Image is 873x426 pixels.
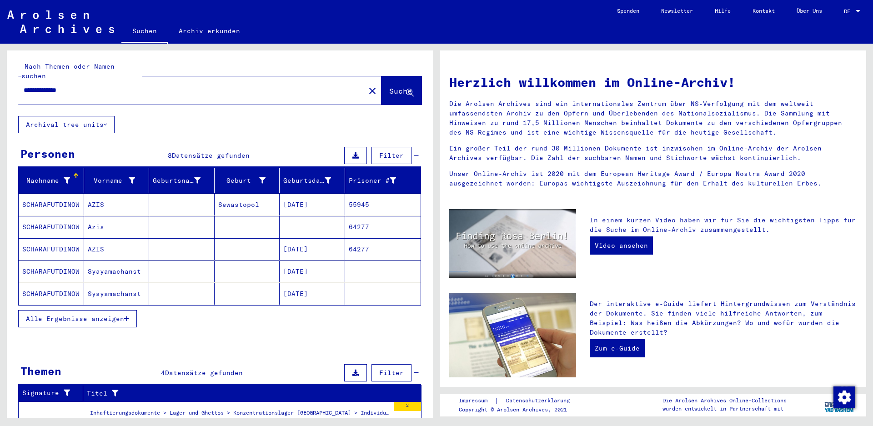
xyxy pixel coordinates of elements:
[18,116,115,133] button: Archival tree units
[283,176,331,185] div: Geburtsdatum
[662,396,787,405] p: Die Arolsen Archives Online-Collections
[590,216,857,235] p: In einem kurzen Video haben wir für Sie die wichtigsten Tipps für die Suche im Online-Archiv zusa...
[20,145,75,162] div: Personen
[19,261,84,282] mat-cell: SCHARAFUTDINOW
[22,173,84,188] div: Nachname
[449,144,857,163] p: Ein großer Teil der rund 30 Millionen Dokumente ist inzwischen im Online-Archiv der Arolsen Archi...
[161,369,165,377] span: 4
[87,389,399,398] div: Titel
[459,406,581,414] p: Copyright © Arolsen Archives, 2021
[449,99,857,137] p: Die Arolsen Archives sind ein internationales Zentrum über NS-Verfolgung mit dem weltweit umfasse...
[280,168,345,193] mat-header-cell: Geburtsdatum
[19,194,84,216] mat-cell: SCHARAFUTDINOW
[349,173,410,188] div: Prisoner #
[823,393,857,416] img: yv_logo.png
[280,261,345,282] mat-cell: [DATE]
[381,76,421,105] button: Suche
[149,168,215,193] mat-header-cell: Geburtsname
[84,283,150,305] mat-cell: Syayamachanst
[499,396,581,406] a: Datenschutzerklärung
[84,238,150,260] mat-cell: AZIS
[379,151,404,160] span: Filter
[449,73,857,92] h1: Herzlich willkommen im Online-Archiv!
[379,369,404,377] span: Filter
[172,151,250,160] span: Datensätze gefunden
[87,386,410,401] div: Titel
[19,216,84,238] mat-cell: SCHARAFUTDINOW
[84,216,150,238] mat-cell: Azis
[165,369,243,377] span: Datensätze gefunden
[280,238,345,260] mat-cell: [DATE]
[121,20,168,44] a: Suchen
[280,194,345,216] mat-cell: [DATE]
[590,299,857,337] p: Der interaktive e-Guide liefert Hintergrundwissen zum Verständnis der Dokumente. Sie finden viele...
[18,310,137,327] button: Alle Ergebnisse anzeigen
[84,168,150,193] mat-header-cell: Vorname
[26,315,124,323] span: Alle Ergebnisse anzeigen
[84,194,150,216] mat-cell: AZIS
[168,151,172,160] span: 8
[371,364,411,381] button: Filter
[90,409,389,421] div: Inhaftierungsdokumente > Lager und Ghettos > Konzentrationslager [GEOGRAPHIC_DATA] > Individuelle...
[367,85,378,96] mat-icon: close
[153,173,214,188] div: Geburtsname
[19,238,84,260] mat-cell: SCHARAFUTDINOW
[22,386,83,401] div: Signature
[283,173,345,188] div: Geburtsdatum
[218,173,280,188] div: Geburt‏
[20,363,61,379] div: Themen
[345,168,421,193] mat-header-cell: Prisoner #
[88,176,135,185] div: Vorname
[590,339,645,357] a: Zum e-Guide
[19,168,84,193] mat-header-cell: Nachname
[88,173,149,188] div: Vorname
[215,194,280,216] mat-cell: Sewastopol
[662,405,787,413] p: wurden entwickelt in Partnerschaft mit
[459,396,581,406] div: |
[280,283,345,305] mat-cell: [DATE]
[844,8,854,15] span: DE
[590,236,653,255] a: Video ansehen
[833,386,855,408] img: Zustimmung ändern
[215,168,280,193] mat-header-cell: Geburt‏
[7,10,114,33] img: Arolsen_neg.svg
[349,176,396,185] div: Prisoner #
[84,261,150,282] mat-cell: Syayamachanst
[345,216,421,238] mat-cell: 64277
[459,396,495,406] a: Impressum
[449,169,857,188] p: Unser Online-Archiv ist 2020 mit dem European Heritage Award / Europa Nostra Award 2020 ausgezeic...
[22,388,71,398] div: Signature
[345,238,421,260] mat-cell: 64277
[345,194,421,216] mat-cell: 55945
[22,176,70,185] div: Nachname
[21,62,115,80] mat-label: Nach Themen oder Namen suchen
[168,20,251,42] a: Archiv erkunden
[389,86,412,95] span: Suche
[371,147,411,164] button: Filter
[449,293,576,377] img: eguide.jpg
[19,283,84,305] mat-cell: SCHARAFUTDINOW
[218,176,266,185] div: Geburt‏
[394,402,421,411] div: 2
[363,81,381,100] button: Clear
[153,176,201,185] div: Geburtsname
[449,209,576,278] img: video.jpg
